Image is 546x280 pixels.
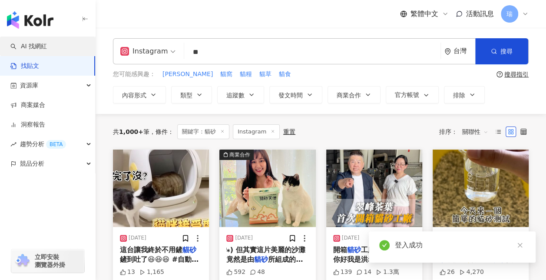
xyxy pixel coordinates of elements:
[10,42,47,51] a: searchAI 找網紅
[14,254,31,268] img: chrome extension
[122,92,146,99] span: 內容形式
[333,246,347,254] span: 開箱
[171,86,212,103] button: 類型
[10,120,45,129] a: 洞察報告
[386,86,439,103] button: 官方帳號
[439,125,493,139] div: 排序：
[250,268,265,277] div: 48
[475,38,528,64] button: 搜尋
[149,128,174,135] span: 條件 ：
[433,150,529,227] img: post-image
[459,268,484,277] div: 4,270
[233,124,280,139] span: Instagram
[337,92,361,99] span: 商業合作
[20,154,44,173] span: 競品分析
[279,70,291,79] span: 貓食
[328,86,381,103] button: 商業合作
[496,71,503,77] span: question-circle
[278,70,291,79] button: 貓食
[177,124,229,139] span: 關鍵字：貓砂
[506,9,513,19] span: 瑞
[240,70,252,79] span: 貓糧
[20,134,66,154] span: 趨勢分析
[113,128,149,135] div: 共 筆
[229,150,250,159] div: 商業合作
[113,70,156,79] span: 您可能感興趣：
[376,268,399,277] div: 1.3萬
[259,70,271,79] span: 貓草
[217,86,264,103] button: 追蹤數
[504,71,529,78] div: 搜尋指引
[20,76,38,95] span: 資源庫
[226,246,305,263] span: ̴̛⁎) 但其實這片美麗的沙灘 竟然是由
[129,234,146,242] div: [DATE]
[254,255,268,263] mark: 貓砂
[500,48,513,55] span: 搜尋
[462,125,488,139] span: 關聯性
[220,70,232,79] span: 貓窩
[395,91,419,98] span: 官方帳號
[347,246,361,254] mark: 貓砂
[10,62,39,70] a: 找貼文
[453,47,475,55] div: 台灣
[119,128,143,135] span: 1,000+
[278,92,303,99] span: 發文時間
[259,70,272,79] button: 貓草
[180,92,192,99] span: 類型
[220,70,233,79] button: 貓窩
[182,246,196,254] mark: 貓砂
[444,86,485,103] button: 排除
[453,92,465,99] span: 排除
[440,268,455,277] div: 26
[219,150,315,227] img: post-image
[120,268,135,277] div: 13
[10,101,45,110] a: 商案媒合
[120,255,199,263] span: 鏟到吐了😆😆😆 #自動
[326,150,422,227] img: post-image
[283,128,295,135] div: 重置
[120,44,168,58] div: Instagram
[7,11,53,29] img: logo
[342,234,360,242] div: [DATE]
[35,253,65,269] span: 立即安裝 瀏覽器外掛
[46,140,66,149] div: BETA
[113,150,209,227] img: post-image
[120,246,182,254] span: 這台讓我終於不用鏟
[113,86,166,103] button: 內容形式
[219,150,315,227] button: 商業合作
[333,268,352,277] div: 139
[333,246,411,273] span: 工廠～～～～#你好我是洪老師 #翠峰茶葉 #茶葉 #
[226,268,245,277] div: 592
[356,268,371,277] div: 14
[466,10,494,18] span: 活動訊息
[410,9,438,19] span: 繁體中文
[379,240,390,250] span: check-circle
[395,240,525,250] div: 登入成功
[139,268,164,277] div: 1,165
[235,234,253,242] div: [DATE]
[11,249,84,273] a: chrome extension立即安裝 瀏覽器外掛
[444,48,451,55] span: environment
[162,70,213,79] button: [PERSON_NAME]
[10,141,17,147] span: rise
[269,86,322,103] button: 發文時間
[226,92,245,99] span: 追蹤數
[239,70,252,79] button: 貓糧
[517,242,523,248] span: close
